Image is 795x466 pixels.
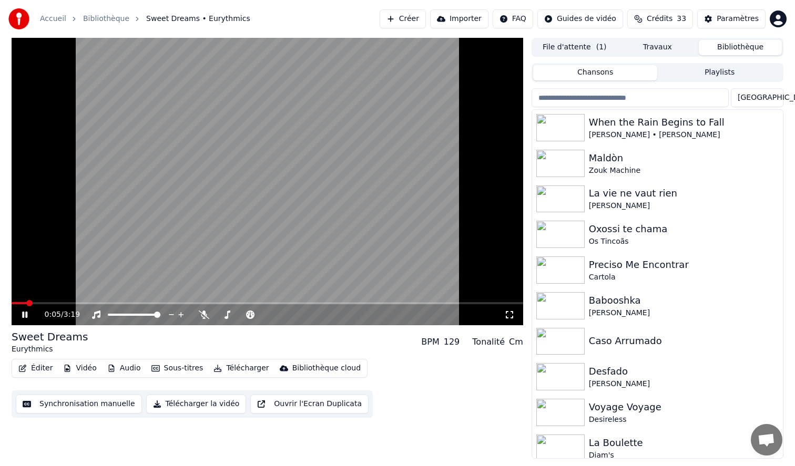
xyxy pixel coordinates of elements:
div: Desireless [589,415,779,425]
nav: breadcrumb [40,14,250,24]
div: Desfado [589,364,779,379]
div: La Boulette [589,436,779,450]
div: Cm [509,336,523,348]
button: Chansons [533,65,658,80]
div: When the Rain Begins to Fall [589,115,779,130]
span: Sweet Dreams • Eurythmics [146,14,250,24]
div: Ouvrir le chat [751,424,782,455]
button: Paramètres [697,9,766,28]
div: Bibliothèque cloud [292,363,361,374]
div: Maldòn [589,151,779,165]
div: [PERSON_NAME] • [PERSON_NAME] [589,130,779,140]
button: Créer [380,9,426,28]
button: FAQ [493,9,533,28]
div: [PERSON_NAME] [589,201,779,211]
span: ( 1 ) [596,42,607,53]
div: / [45,309,70,320]
span: 3:19 [64,309,80,320]
a: Accueil [40,14,66,24]
button: Audio [103,361,145,376]
div: [PERSON_NAME] [589,379,779,389]
div: [PERSON_NAME] [589,308,779,318]
span: 33 [677,14,686,24]
button: Télécharger [209,361,273,376]
button: Crédits33 [627,9,693,28]
a: Bibliothèque [83,14,129,24]
div: Tonalité [472,336,505,348]
button: Playlists [657,65,782,80]
div: Preciso Me Encontrar [589,257,779,272]
button: Importer [430,9,488,28]
img: youka [8,8,29,29]
div: La vie ne vaut rien [589,186,779,201]
div: Oxossi te chama [589,222,779,236]
button: Vidéo [59,361,100,376]
div: Paramètres [717,14,759,24]
div: Os Tincoãs [589,236,779,247]
button: Télécharger la vidéo [146,395,247,413]
span: 0:05 [45,309,61,320]
div: 129 [444,336,460,348]
div: Babooshka [589,293,779,308]
button: Travaux [616,40,699,55]
div: BPM [421,336,439,348]
button: Bibliothèque [699,40,782,55]
div: Cartola [589,272,779,283]
div: Caso Arrumado [589,334,779,348]
span: Crédits [647,14,672,24]
button: Guides de vidéo [537,9,623,28]
div: Zouk Machine [589,165,779,176]
button: Éditer [14,361,57,376]
button: Ouvrir l'Ecran Duplicata [250,395,369,413]
div: Eurythmics [12,344,88,355]
div: Sweet Dreams [12,329,88,344]
button: Synchronisation manuelle [16,395,142,413]
div: Diam's [589,450,779,461]
div: Voyage Voyage [589,400,779,415]
button: File d'attente [533,40,616,55]
button: Sous-titres [147,361,208,376]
